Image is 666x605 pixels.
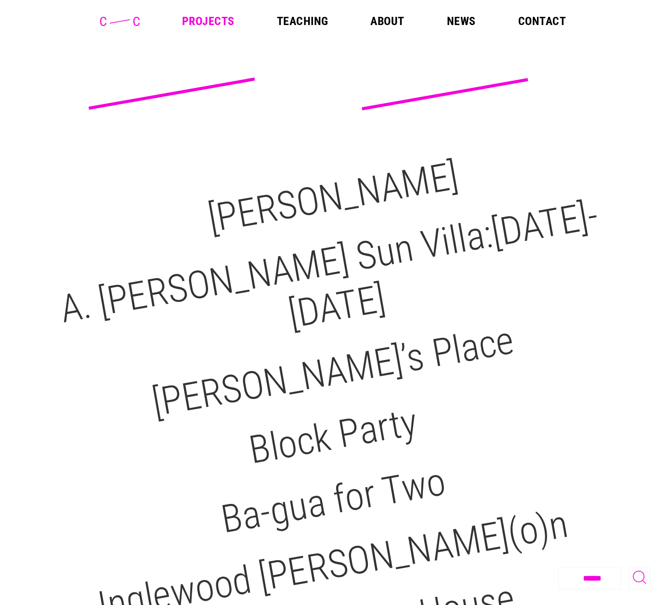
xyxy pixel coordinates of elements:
nav: Main Menu [182,15,566,27]
a: Contact [518,15,566,27]
a: Projects [182,15,235,27]
a: A. [PERSON_NAME] Sun Villa:[DATE]-[DATE] [57,193,601,337]
a: About [370,15,404,27]
a: Ba-gua for Two [218,459,448,542]
a: Block Party [246,399,420,473]
a: [PERSON_NAME] [205,153,461,242]
button: Toggle Search [628,567,651,590]
a: [PERSON_NAME]’s Place [149,317,517,425]
a: Teaching [277,15,328,27]
a: News [447,15,476,27]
